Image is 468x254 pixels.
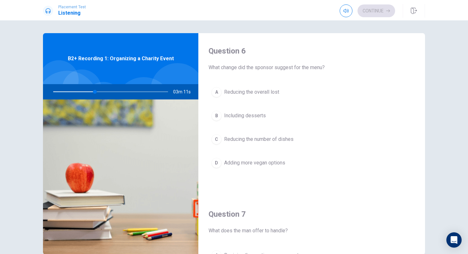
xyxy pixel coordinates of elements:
[209,155,415,171] button: DAdding more vegan options
[211,111,222,121] div: B
[211,134,222,144] div: C
[209,64,415,71] span: What change did the sponsor suggest for the menu?
[209,84,415,100] button: AReducing the overall lost
[209,46,415,56] h4: Question 6
[68,55,174,62] span: B2+ Recording 1: Organizing a Charity Event
[58,9,86,17] h1: Listening
[224,159,285,167] span: Adding more vegan options
[209,108,415,124] button: BIncluding desserts
[58,5,86,9] span: Placement Test
[446,232,462,248] div: Open Intercom Messenger
[209,209,415,219] h4: Question 7
[224,88,279,96] span: Reducing the overall lost
[209,131,415,147] button: CReducing the number of dishes
[209,227,415,235] span: What does the man offer to handle?
[173,84,196,99] span: 03m 11s
[211,158,222,168] div: D
[224,112,266,120] span: Including desserts
[224,135,294,143] span: Reducing the number of dishes
[211,87,222,97] div: A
